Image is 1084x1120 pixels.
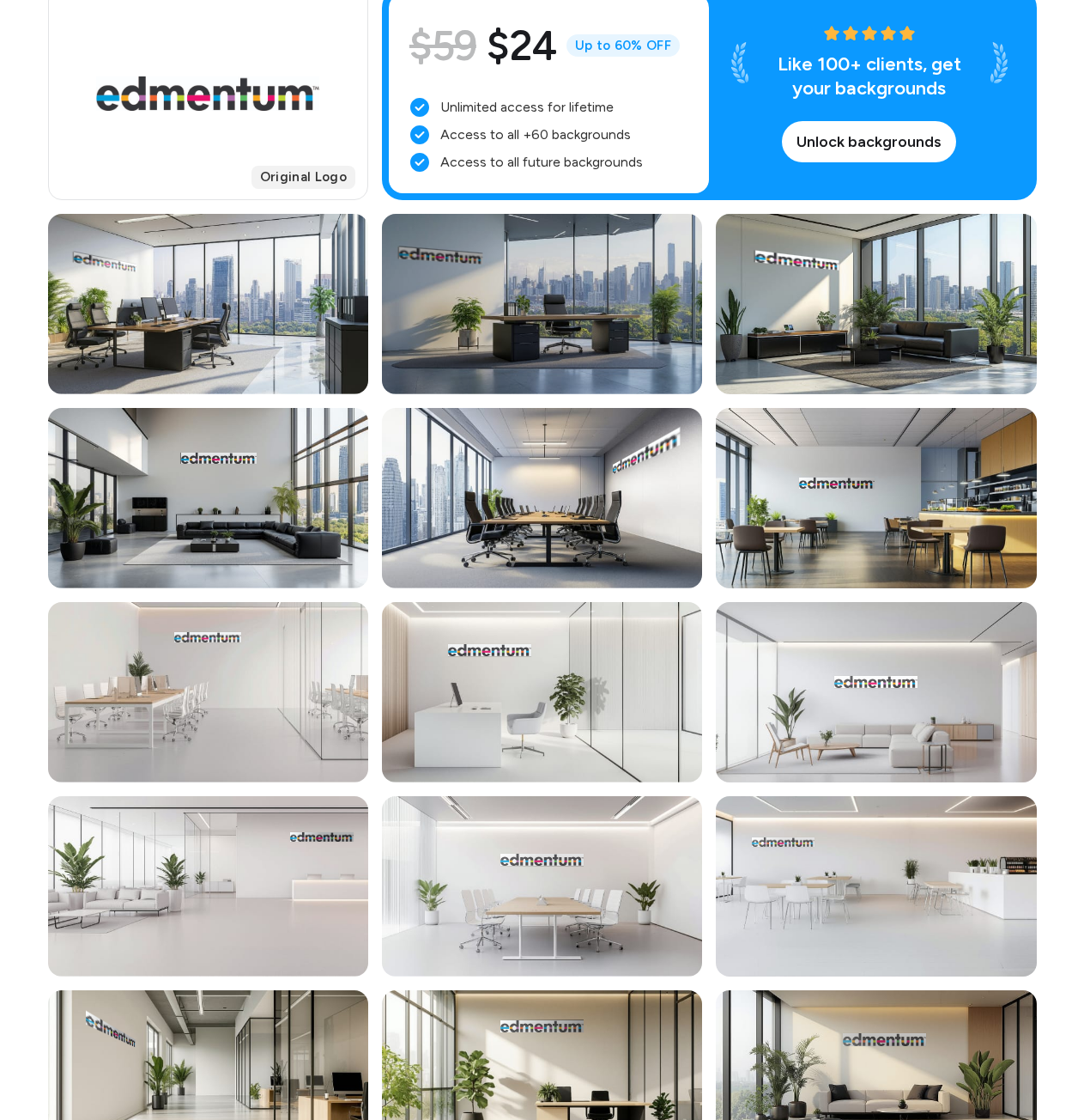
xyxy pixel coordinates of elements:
p: Like 100+ clients, get your backgrounds [762,52,977,100]
span: Unlock backgrounds [796,131,942,154]
img: Project logo [96,76,319,110]
span: Up to 60% OFF [566,34,680,58]
img: Laurel White [990,42,1008,83]
button: Unlock backgrounds [782,121,956,162]
li: Unlimited access for lifetime [409,97,688,118]
li: Access to all future backgrounds [409,152,688,173]
img: Laurel White [731,42,748,83]
li: Access to all +60 backgrounds [409,125,688,145]
span: $24 [487,15,556,76]
span: Original Logo [251,166,355,189]
span: $59 [409,15,476,76]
